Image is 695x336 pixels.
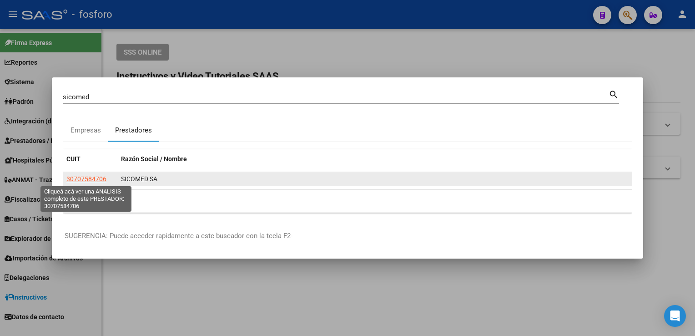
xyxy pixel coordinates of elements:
[71,125,101,136] div: Empresas
[664,305,686,327] div: Open Intercom Messenger
[63,190,632,213] div: 1 total
[117,149,632,169] datatable-header-cell: Razón Social / Nombre
[63,149,117,169] datatable-header-cell: CUIT
[115,125,152,136] div: Prestadores
[66,175,106,183] span: 30707584706
[121,155,187,163] span: Razón Social / Nombre
[66,155,81,163] span: CUIT
[609,88,619,99] mat-icon: search
[121,174,629,184] div: SICOMED SA
[63,231,632,241] p: -SUGERENCIA: Puede acceder rapidamente a este buscador con la tecla F2-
